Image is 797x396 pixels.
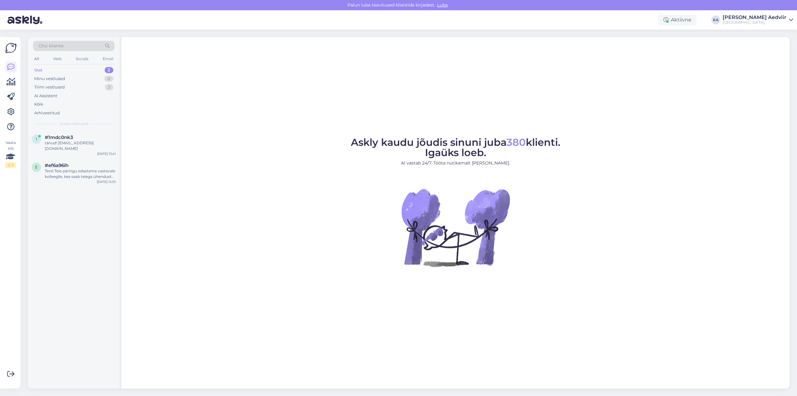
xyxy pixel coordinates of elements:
[52,55,63,63] div: Web
[34,110,60,116] div: Arhiveeritud
[45,135,73,140] span: #1mdc0nk3
[435,2,450,8] span: Luba
[5,42,17,54] img: Askly Logo
[34,67,42,73] div: Uus
[45,163,68,168] span: #ef6a96ih
[101,55,115,63] div: Email
[507,136,526,148] span: 380
[104,76,113,82] div: 0
[35,165,38,169] span: e
[33,55,40,63] div: All
[5,140,16,168] div: Vaata siia
[351,136,560,159] span: Askly kaudu jõudis sinuni juba klienti. Igaüks loeb.
[399,171,512,284] img: No Chat active
[723,15,793,25] a: [PERSON_NAME] Aedviir[GEOGRAPHIC_DATA]
[59,121,88,126] span: Uued vestlused
[723,20,786,25] div: [GEOGRAPHIC_DATA]
[97,179,116,184] div: [DATE] 12:33
[34,76,65,82] div: Minu vestlused
[351,160,560,166] p: AI vastab 24/7. Tööta nutikamalt [PERSON_NAME].
[723,15,786,20] div: [PERSON_NAME] Aedviir
[711,16,720,24] div: KA
[105,67,113,73] div: 2
[34,101,43,107] div: Kõik
[105,84,113,90] div: 2
[97,151,116,156] div: [DATE] 13:41
[36,137,37,141] span: 1
[39,43,64,49] span: Otsi kliente
[658,14,696,26] div: Aktiivne
[45,168,116,179] div: Tere! Teie päringu edastame vastavale kolleegile, kes saab teiega ühendust [PERSON_NAME] seoses p...
[74,55,90,63] div: Socials
[34,84,65,90] div: Tiimi vestlused
[5,162,16,168] div: 2 / 3
[34,93,57,99] div: AI Assistent
[45,140,116,151] div: tänud! [EMAIL_ADDRESS][DOMAIN_NAME]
